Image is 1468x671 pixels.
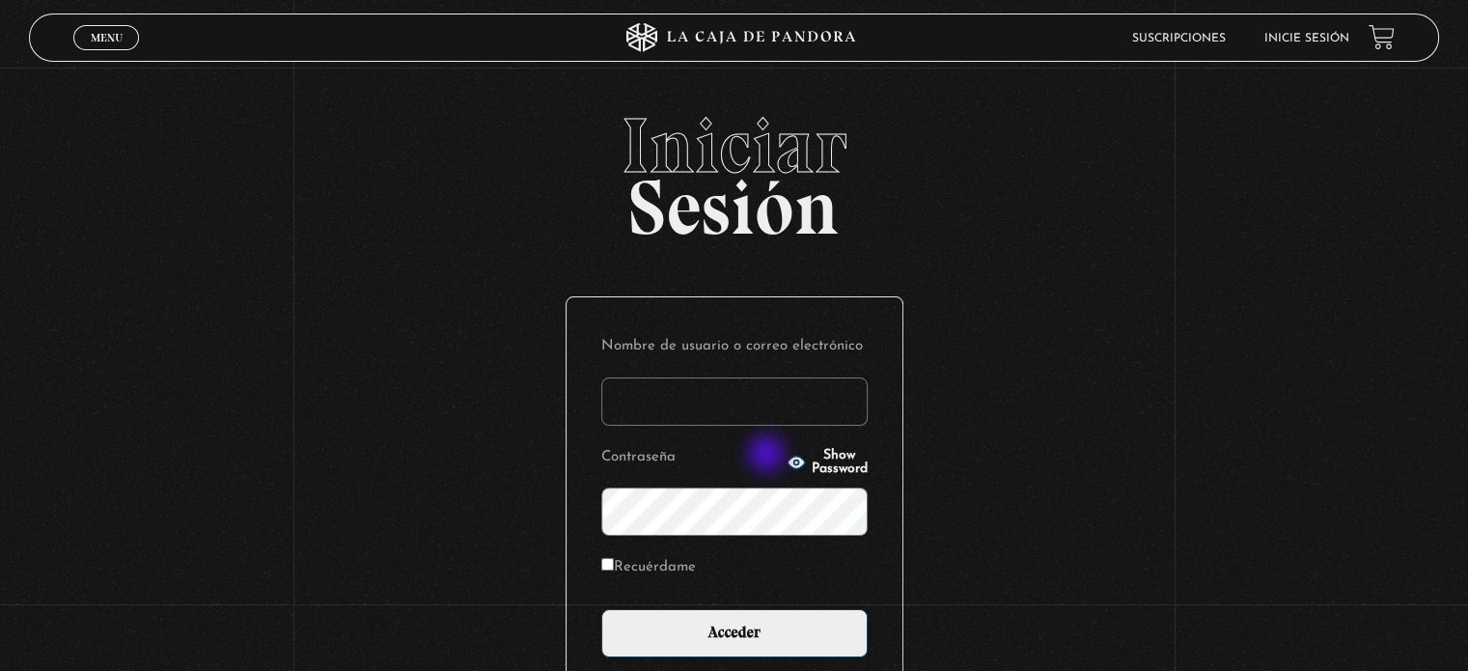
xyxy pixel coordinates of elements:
[1132,33,1226,44] a: Suscripciones
[787,449,868,476] button: Show Password
[812,449,868,476] span: Show Password
[91,32,123,43] span: Menu
[1369,24,1395,50] a: View your shopping cart
[601,609,868,657] input: Acceder
[601,558,614,571] input: Recuérdame
[601,332,868,362] label: Nombre de usuario o correo electrónico
[601,443,781,473] label: Contraseña
[29,107,1438,231] h2: Sesión
[29,107,1438,184] span: Iniciar
[601,553,696,583] label: Recuérdame
[1264,33,1349,44] a: Inicie sesión
[84,48,129,62] span: Cerrar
